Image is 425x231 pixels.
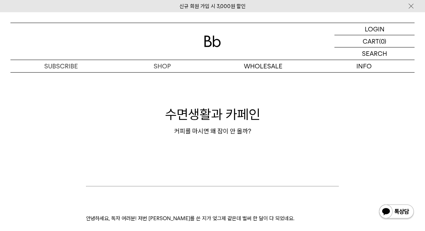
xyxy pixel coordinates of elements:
h1: 수면생활과 카페인 [10,105,415,124]
p: SEARCH [362,47,387,60]
a: LOGIN [334,23,415,35]
img: 로고 [204,36,221,47]
p: WHOLESALE [212,60,314,72]
a: SUBSCRIBE [10,60,111,72]
p: 안녕하세요, 독자 여러분! 저번 [PERSON_NAME]를 쓴 지가 엊그제 같은데 벌써 한 달이 다 되었네요. [86,214,339,223]
p: CART [363,35,379,47]
p: LOGIN [365,23,385,35]
p: INFO [314,60,415,72]
img: 카카오톡 채널 1:1 채팅 버튼 [378,204,415,221]
a: SHOP [111,60,212,72]
a: 신규 회원 가입 시 3,000원 할인 [179,3,246,9]
p: (0) [379,35,386,47]
a: CART (0) [334,35,415,47]
div: 커피를 마시면 왜 잠이 안 올까? [10,127,415,135]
